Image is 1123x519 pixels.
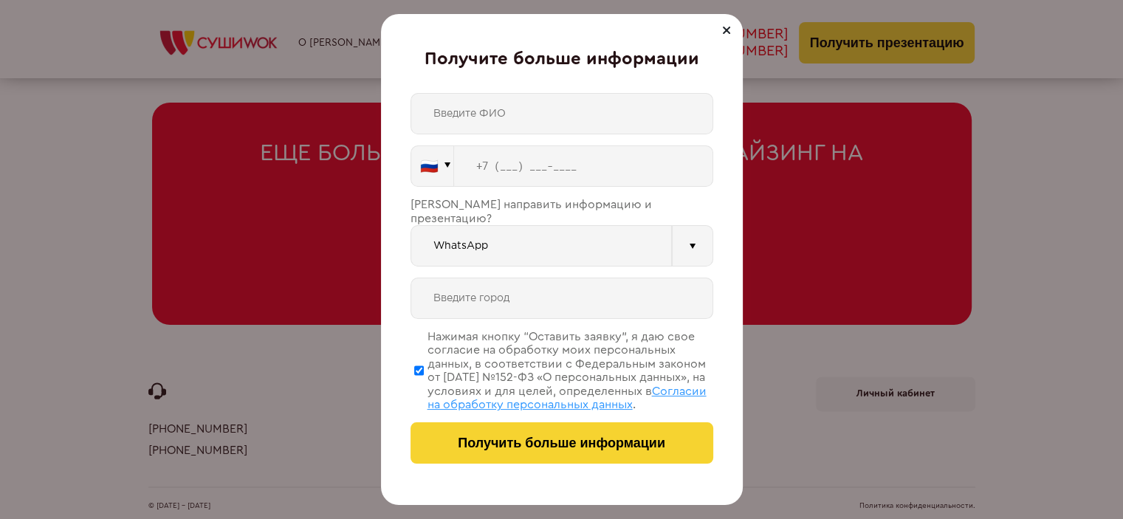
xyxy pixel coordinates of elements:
div: Получите больше информации [411,49,713,70]
button: 🇷🇺 [411,145,454,187]
input: Введите город [411,278,713,319]
input: +7 (___) ___-____ [454,145,713,187]
div: Нажимая кнопку “Оставить заявку”, я даю свое согласие на обработку моих персональных данных, в со... [427,330,713,411]
span: Согласии на обработку персональных данных [427,385,707,410]
div: [PERSON_NAME] направить информацию и презентацию? [411,198,713,225]
button: Получить больше информации [411,422,713,464]
span: Получить больше информации [458,436,665,451]
input: Введите ФИО [411,93,713,134]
